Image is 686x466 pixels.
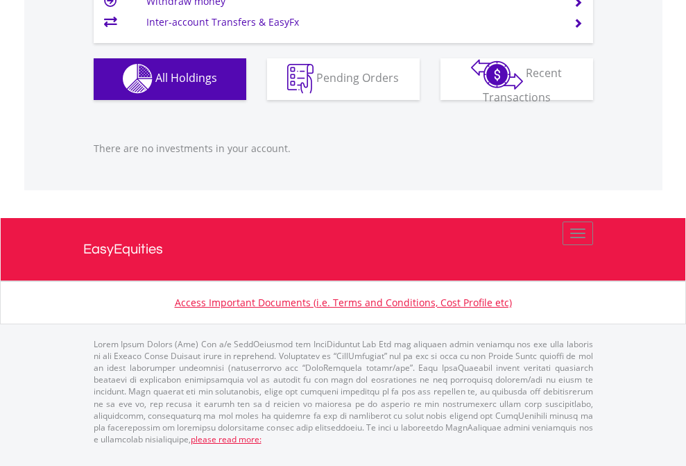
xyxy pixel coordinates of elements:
span: All Holdings [155,70,217,85]
span: Pending Orders [316,70,399,85]
p: Lorem Ipsum Dolors (Ame) Con a/e SeddOeiusmod tem InciDiduntut Lab Etd mag aliquaen admin veniamq... [94,338,593,445]
p: There are no investments in your account. [94,142,593,156]
a: Access Important Documents (i.e. Terms and Conditions, Cost Profile etc) [175,296,512,309]
a: please read more: [191,433,261,445]
img: transactions-zar-wht.png [471,59,523,90]
button: Pending Orders [267,58,420,100]
img: holdings-wht.png [123,64,153,94]
button: Recent Transactions [440,58,593,100]
button: All Holdings [94,58,246,100]
span: Recent Transactions [483,65,563,105]
img: pending_instructions-wht.png [287,64,314,94]
td: Inter-account Transfers & EasyFx [146,12,556,33]
a: EasyEquities [83,218,603,281]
